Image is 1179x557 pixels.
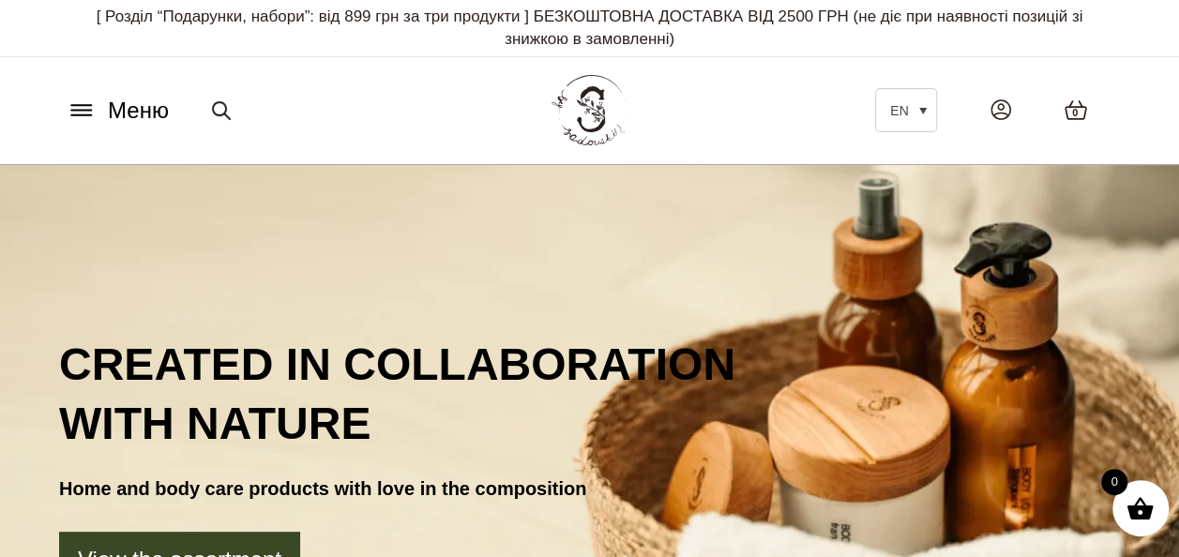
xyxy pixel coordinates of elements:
strong: Home and body care products with love in the composition [59,478,586,499]
button: Меню [61,93,174,128]
a: 0 [1045,81,1107,140]
span: 0 [1072,105,1078,121]
a: EN [875,88,937,132]
span: 0 [1101,469,1127,495]
img: BY SADOVSKIY [552,75,627,145]
span: EN [890,103,908,118]
span: Меню [108,94,169,128]
h1: Created in collaboration with nature [59,336,1120,453]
